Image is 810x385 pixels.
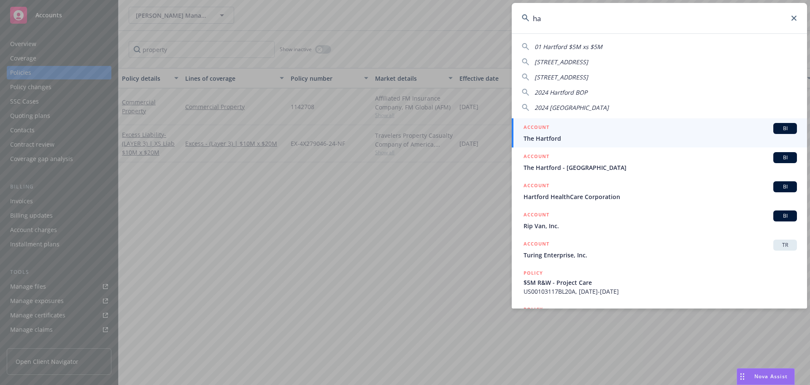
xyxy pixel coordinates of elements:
span: [STREET_ADDRESS] [535,58,588,66]
span: BI [777,212,794,220]
a: POLICY$5M R&W - Project CareUS00103117BL20A, [DATE]-[DATE] [512,264,807,300]
h5: POLICY [524,305,543,314]
span: BI [777,125,794,132]
h5: ACCOUNT [524,181,549,191]
span: The Hartford [524,134,797,143]
button: Nova Assist [737,368,795,385]
span: BI [777,154,794,161]
h5: POLICY [524,269,543,277]
span: US00103117BL20A, [DATE]-[DATE] [524,287,797,296]
span: [STREET_ADDRESS] [535,73,588,81]
span: The Hartford - [GEOGRAPHIC_DATA] [524,163,797,172]
h5: ACCOUNT [524,210,549,221]
a: ACCOUNTTRTuring Enterprise, Inc. [512,235,807,264]
h5: ACCOUNT [524,152,549,162]
span: Rip Van, Inc. [524,221,797,230]
span: TR [777,241,794,249]
a: ACCOUNTBIThe Hartford [512,118,807,147]
h5: ACCOUNT [524,240,549,250]
span: Hartford HealthCare Corporation [524,192,797,201]
span: BI [777,183,794,191]
span: 2024 [GEOGRAPHIC_DATA] [535,104,609,112]
input: Search... [512,3,807,33]
span: 01 Hartford $5M xs $5M [535,43,602,51]
a: ACCOUNTBIHartford HealthCare Corporation [512,177,807,206]
span: Nova Assist [754,373,788,380]
a: ACCOUNTBIThe Hartford - [GEOGRAPHIC_DATA] [512,147,807,177]
div: Drag to move [737,369,748,385]
h5: ACCOUNT [524,123,549,133]
a: POLICY [512,300,807,337]
span: Turing Enterprise, Inc. [524,251,797,259]
span: 2024 Hartford BOP [535,88,587,96]
a: ACCOUNTBIRip Van, Inc. [512,206,807,235]
span: $5M R&W - Project Care [524,278,797,287]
